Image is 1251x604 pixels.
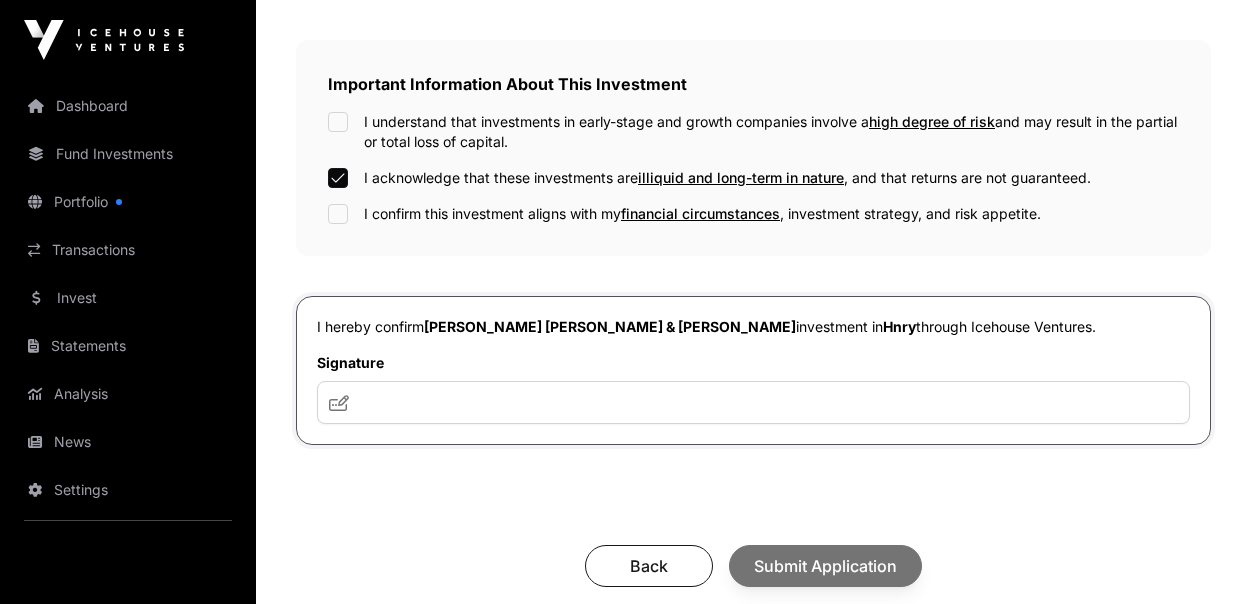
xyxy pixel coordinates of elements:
label: I confirm this investment aligns with my , investment strategy, and risk appetite. [364,204,1041,224]
label: I acknowledge that these investments are , and that returns are not guaranteed. [364,168,1091,188]
a: Analysis [16,372,240,416]
a: Settings [16,468,240,512]
label: I understand that investments in early-stage and growth companies involve a and may result in the... [364,112,1179,152]
span: [PERSON_NAME] [PERSON_NAME] & [PERSON_NAME] [424,318,796,335]
a: Transactions [16,228,240,272]
a: Portfolio [16,180,240,224]
a: Invest [16,276,240,320]
button: Back [585,545,713,587]
label: Signature [317,353,1190,373]
img: Icehouse Ventures Logo [24,20,184,60]
span: financial circumstances [621,205,780,222]
a: Dashboard [16,84,240,128]
p: I hereby confirm investment in through Icehouse Ventures. [317,317,1190,337]
span: illiquid and long-term in nature [638,169,844,186]
h2: Important Information About This Investment [328,72,1179,96]
a: News [16,420,240,464]
iframe: Chat Widget [1151,508,1251,604]
span: Hnry [883,318,916,335]
span: Back [610,554,688,578]
a: Fund Investments [16,132,240,176]
span: high degree of risk [869,113,995,130]
a: Statements [16,324,240,368]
